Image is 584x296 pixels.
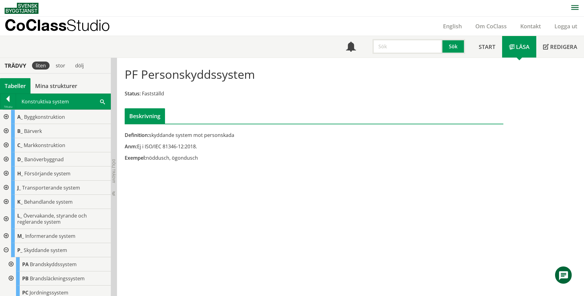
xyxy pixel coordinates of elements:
a: CoClassStudio [5,17,123,36]
span: Skyddande system [24,247,67,254]
span: C_ [17,142,22,149]
div: stor [52,62,69,70]
span: L_ [17,212,22,219]
h1: PF Personskyddssystem [125,67,255,81]
span: Redigera [550,43,577,50]
span: PA [22,261,29,268]
div: Konstruktiva system [16,94,111,109]
button: Sök [442,39,465,54]
a: Logga ut [548,22,584,30]
span: Jordningssystem [30,289,68,296]
a: Kontakt [514,22,548,30]
a: Om CoClass [469,22,514,30]
span: Studio [66,16,110,34]
span: D_ [17,156,23,163]
span: Bärverk [24,128,42,134]
span: Läsa [516,43,530,50]
span: J_ [17,184,21,191]
span: Definition: [125,132,149,138]
input: Sök [373,39,442,54]
span: Status: [125,90,141,97]
span: Markkonstruktion [24,142,65,149]
span: Försörjande system [24,170,70,177]
span: Brandskyddssystem [30,261,77,268]
span: B_ [17,128,23,134]
span: Start [479,43,495,50]
span: Dölj trädvy [111,159,116,183]
span: Sök i tabellen [100,98,105,105]
span: Notifikationer [346,42,356,52]
span: Informerande system [25,233,75,239]
span: Byggkonstruktion [24,114,65,120]
img: Svensk Byggtjänst [5,3,38,14]
span: Behandlande system [24,198,73,205]
span: K_ [17,198,23,205]
div: dölj [71,62,87,70]
div: nöddusch, ögondusch [125,154,374,161]
div: Trädvy [1,62,30,69]
span: P_ [17,247,22,254]
span: Fastställd [142,90,164,97]
span: A_ [17,114,23,120]
div: Ej i ISO/IEC 81346-12:2018. [125,143,374,150]
div: Beskrivning [125,108,165,124]
span: PC [22,289,28,296]
span: H_ [17,170,23,177]
a: Mina strukturer [30,78,82,94]
span: Transporterande system [22,184,80,191]
span: Anm: [125,143,137,150]
div: skyddande system mot personskada [125,132,374,138]
span: Övervakande, styrande och reglerande system [17,212,87,225]
a: English [436,22,469,30]
span: PB [22,275,29,282]
a: Läsa [502,36,536,58]
a: Redigera [536,36,584,58]
a: Start [472,36,502,58]
span: Exempel: [125,154,146,161]
span: Banöverbyggnad [24,156,64,163]
div: Tillbaka [0,104,16,109]
div: liten [32,62,50,70]
p: CoClass [5,22,110,29]
span: M_ [17,233,24,239]
span: Brandsläckningssystem [30,275,85,282]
